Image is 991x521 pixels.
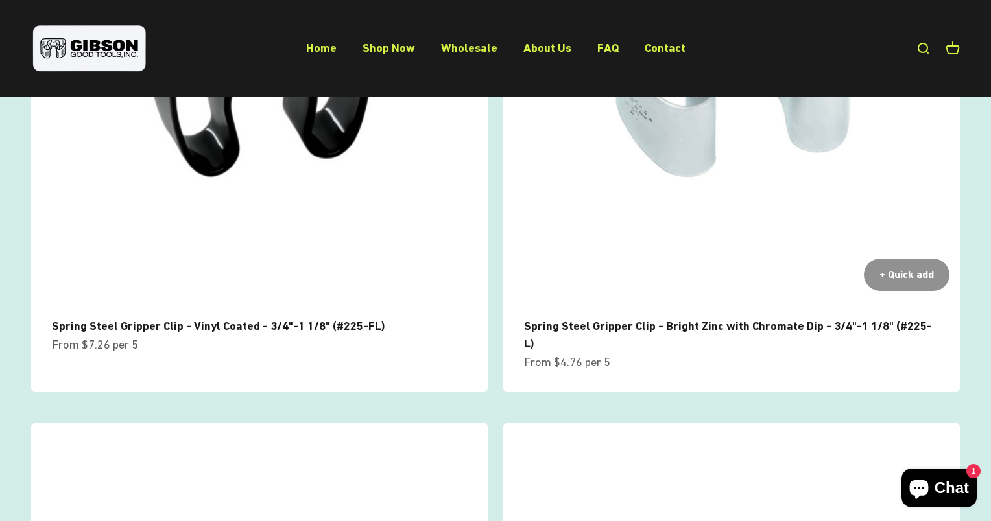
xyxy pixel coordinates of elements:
[363,41,415,54] a: Shop Now
[441,41,497,54] a: Wholesale
[523,41,571,54] a: About Us
[52,319,385,332] a: Spring Steel Gripper Clip - Vinyl Coated - 3/4"-1 1/8" (#225-FL)
[879,266,934,283] div: + Quick add
[306,41,337,54] a: Home
[597,41,619,54] a: FAQ
[524,353,610,372] sale-price: From $4.76 per 5
[864,259,949,291] button: + Quick add
[898,469,981,511] inbox-online-store-chat: Shopify online store chat
[52,336,138,354] sale-price: From $7.26 per 5
[645,41,686,54] a: Contact
[524,319,932,350] a: Spring Steel Gripper Clip - Bright Zinc with Chromate Dip - 3/4"-1 1/8" (#225-L)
